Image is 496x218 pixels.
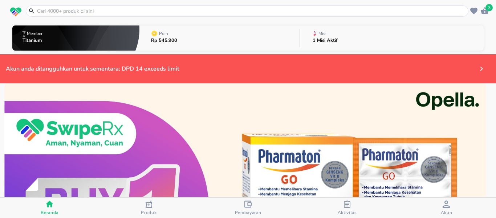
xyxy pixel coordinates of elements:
p: Poin [159,31,168,36]
button: Misi1 Misi Aktif [300,24,484,52]
button: Pembayaran [198,198,297,218]
button: Produk [99,198,198,218]
span: Beranda [41,210,58,215]
span: Pembayaran [235,210,261,215]
p: 1 Misi Aktif [313,38,338,43]
span: Akun [441,210,452,215]
div: Akun anda ditangguhkan untuk sementara: DPD 14 exceeds limit [6,65,450,73]
input: Cari 4000+ produk di sini [36,7,467,15]
button: 3 [479,5,490,16]
span: Produk [141,210,156,215]
p: Misi [318,31,326,36]
button: Akun [397,198,496,218]
button: MemberTitanium [12,24,139,52]
button: PoinRp 545.900 [139,24,300,52]
button: Aktivitas [298,198,397,218]
p: Member [27,31,42,36]
p: Rp 545.900 [151,38,177,43]
img: logo_swiperx_s.bd005f3b.svg [10,7,21,17]
p: Titanium [23,38,44,43]
span: Aktivitas [338,210,357,215]
span: 3 [485,4,493,11]
button: Payments [473,60,490,78]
